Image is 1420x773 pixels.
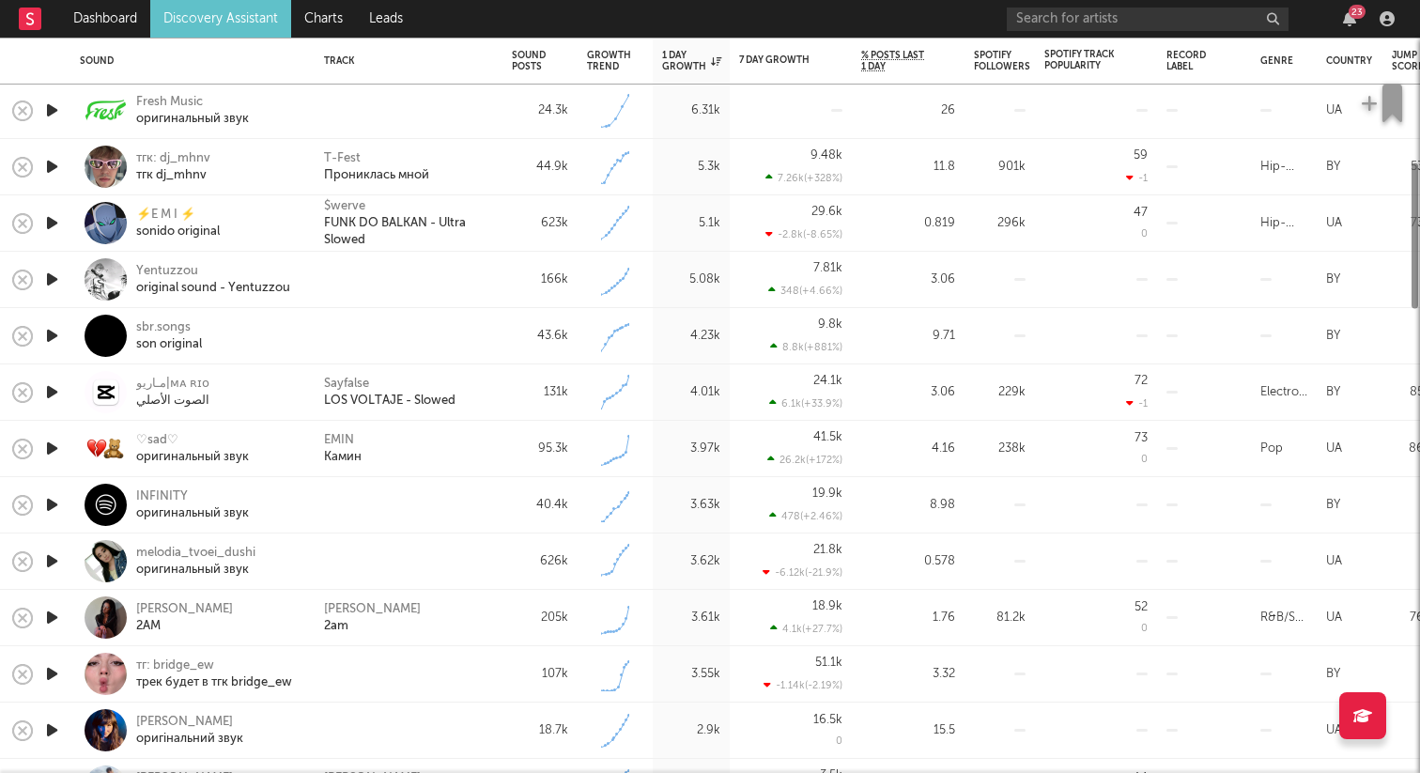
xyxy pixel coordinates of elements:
[136,224,220,240] div: sonido original
[662,100,720,122] div: 6.31k
[324,215,493,249] a: FUNK DO BALKAN - Ultra Slowed
[1326,269,1340,291] div: BY
[813,431,842,443] div: 41.5k
[1260,55,1293,67] div: Genre
[662,663,720,686] div: 3.55k
[1326,438,1342,460] div: UA
[974,50,1030,72] div: Spotify Followers
[764,679,842,691] div: -1.14k ( -2.19 % )
[765,228,842,240] div: -2.8k ( -8.65 % )
[1260,212,1307,235] div: Hip-Hop/Rap
[974,156,1026,178] div: 901k
[1326,212,1342,235] div: UA
[136,319,202,336] div: sbr.songs
[512,438,568,460] div: 95.3k
[512,494,568,517] div: 40.4k
[136,111,249,128] div: оригинальный звук
[763,566,842,579] div: -6.12k ( -21.9 % )
[769,397,842,410] div: 6.1k ( +33.9 % )
[324,198,365,215] div: $werve
[662,550,720,573] div: 3.62k
[1260,438,1283,460] div: Pop
[1260,607,1307,629] div: R&B/Soul
[136,562,255,579] div: оригинальный звук
[136,674,292,691] div: трек будет в тгк bridge_ew
[324,449,362,466] div: Камин
[1343,11,1356,26] button: 23
[861,438,955,460] div: 4.16
[662,212,720,235] div: 5.1k
[324,376,369,393] a: Sayfalse
[136,94,249,111] div: Fresh Music
[512,50,546,72] div: Sound Posts
[324,150,361,167] a: T-Fest
[136,601,233,635] a: [PERSON_NAME]2AM
[136,488,249,505] div: INFINITY
[861,325,955,348] div: 9.71
[1326,719,1342,742] div: UA
[512,325,568,348] div: 43.6k
[1326,381,1340,404] div: BY
[136,432,249,449] div: ♡sad♡
[1326,550,1342,573] div: UA
[1349,5,1366,19] div: 23
[512,607,568,629] div: 205k
[974,438,1026,460] div: 238k
[662,381,720,404] div: 4.01k
[836,736,842,747] div: 0
[974,212,1026,235] div: 296k
[1007,8,1289,31] input: Search for artists
[324,601,421,618] a: [PERSON_NAME]
[662,269,720,291] div: 5.08k
[811,206,842,218] div: 29.6k
[136,618,233,635] div: 2AM
[662,438,720,460] div: 3.97k
[1326,55,1372,67] div: Country
[512,550,568,573] div: 626k
[136,449,249,466] div: оригинальный звук
[512,156,568,178] div: 44.9k
[739,54,814,66] div: 7 Day Growth
[136,280,290,297] div: original sound - Yentuzzou
[136,167,210,184] div: тгк dj_mhnv
[136,319,202,353] a: sbr.songsson original
[136,432,249,466] a: ♡sad♡оригинальный звук
[136,376,209,410] a: مـاريو|ᴍᴀ ʀɪᴏالصوت الأصلي
[662,156,720,178] div: 5.3k
[1166,50,1213,72] div: Record Label
[136,207,220,224] div: ⚡️E M I ⚡️
[136,263,290,280] div: Yentuzzou
[1126,172,1148,184] div: -1
[765,172,842,184] div: 7.26k ( +328 % )
[662,719,720,742] div: 2.9k
[512,100,568,122] div: 24.3k
[662,607,720,629] div: 3.61k
[136,263,290,297] a: Yentuzzouoriginal sound - Yentuzzou
[324,432,354,449] a: EMIN
[1326,663,1340,686] div: BY
[324,393,455,410] a: LOS VOLTAJE - Slowed
[136,376,209,393] div: مـاريو|ᴍᴀ ʀɪᴏ
[136,601,233,618] div: [PERSON_NAME]
[512,269,568,291] div: 166k
[861,156,955,178] div: 11.8
[662,494,720,517] div: 3.63k
[1044,49,1119,71] div: Spotify Track Popularity
[1134,149,1148,162] div: 59
[1326,100,1342,122] div: UA
[136,393,209,410] div: الصوت الأصلي
[974,607,1026,629] div: 81.2k
[861,607,955,629] div: 1.76
[136,94,249,128] a: Fresh Musicоригинальный звук
[1326,325,1340,348] div: BY
[136,150,210,184] a: тгк: dj_mhnvтгк dj_mhnv
[512,719,568,742] div: 18.7k
[1326,494,1340,517] div: BY
[861,269,955,291] div: 3.06
[861,212,955,235] div: 0.819
[861,50,927,72] span: % Posts Last 1 Day
[1134,207,1148,219] div: 47
[1141,624,1148,634] div: 0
